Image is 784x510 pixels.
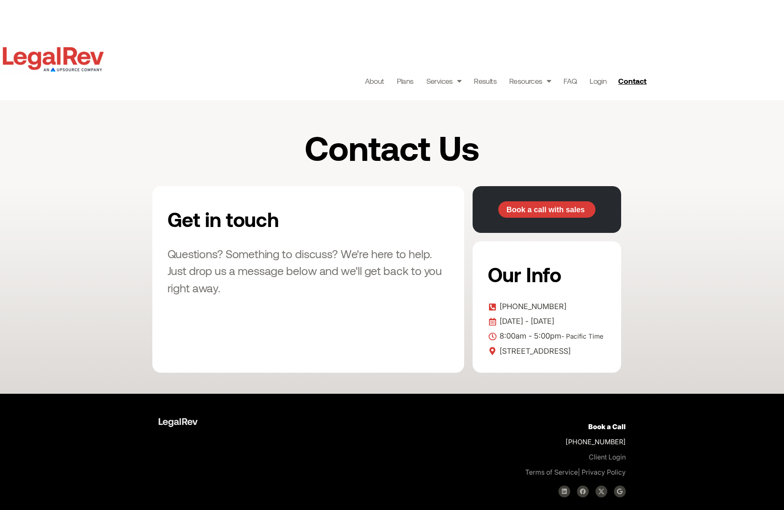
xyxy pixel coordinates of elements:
[561,332,603,340] span: - Pacific Time
[403,419,626,480] p: [PHONE_NUMBER]
[588,422,626,431] a: Book a Call
[497,330,603,343] span: 8:00am - 5:00pm
[365,75,607,87] nav: Menu
[582,468,626,476] a: Privacy Policy
[590,75,606,87] a: Login
[488,300,606,313] a: [PHONE_NUMBER]
[525,468,578,476] a: Terms of Service
[426,75,462,87] a: Services
[167,245,449,296] h3: Questions? Something to discuss? We're here to help. Just drop us a message below and we'll get b...
[474,75,497,87] a: Results
[497,300,566,313] span: [PHONE_NUMBER]
[563,75,577,87] a: FAQ
[506,206,585,214] span: Book a call with sales
[224,130,560,165] h1: Contact Us
[167,201,364,237] h2: Get in touch
[498,201,595,218] a: Book a call with sales
[589,453,626,461] a: Client Login
[497,315,554,328] span: [DATE] - [DATE]
[615,74,652,88] a: Contact
[618,77,646,85] span: Contact
[509,75,551,87] a: Resources
[488,256,603,292] h2: Our Info
[397,75,414,87] a: Plans
[365,75,384,87] a: About
[497,345,571,358] span: [STREET_ADDRESS]
[525,468,580,476] span: |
